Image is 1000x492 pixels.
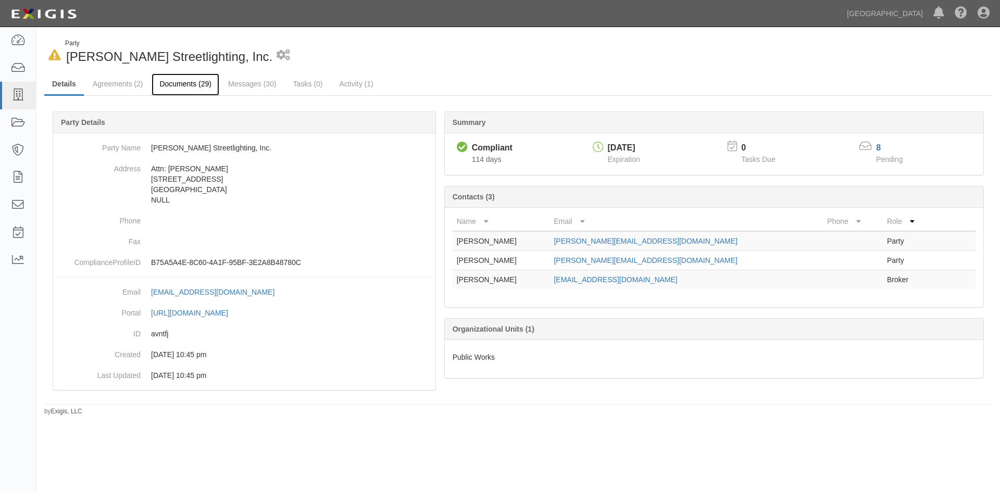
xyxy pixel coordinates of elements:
[57,158,431,210] dd: Attn: [PERSON_NAME] [STREET_ADDRESS] [GEOGRAPHIC_DATA] NULL
[453,212,550,231] th: Name
[57,365,141,381] dt: Last Updated
[453,270,550,289] td: [PERSON_NAME]
[57,210,141,226] dt: Phone
[57,323,141,339] dt: ID
[57,282,141,297] dt: Email
[823,212,883,231] th: Phone
[554,237,737,245] a: [PERSON_NAME][EMAIL_ADDRESS][DOMAIN_NAME]
[57,231,141,247] dt: Fax
[65,39,272,48] div: Party
[51,408,82,415] a: Exigis, LLC
[44,407,82,416] small: by
[85,73,151,94] a: Agreements (2)
[554,275,677,284] a: [EMAIL_ADDRESS][DOMAIN_NAME]
[151,287,274,297] div: [EMAIL_ADDRESS][DOMAIN_NAME]
[453,251,550,270] td: [PERSON_NAME]
[608,142,640,154] div: [DATE]
[472,142,512,154] div: Compliant
[955,7,967,20] i: Help Center - Complianz
[457,142,468,153] i: Compliant
[883,251,934,270] td: Party
[57,302,141,318] dt: Portal
[883,212,934,231] th: Role
[876,155,903,163] span: Pending
[741,142,788,154] p: 0
[741,155,775,163] span: Tasks Due
[151,257,431,268] p: B75A5A4E-8C60-4A1F-95BF-3E2A8B48780C
[883,231,934,251] td: Party
[472,155,502,163] span: Since 05/19/2025
[842,3,928,24] a: [GEOGRAPHIC_DATA]
[44,39,510,66] div: Tanko Streetlighting, Inc.
[220,73,284,94] a: Messages (30)
[453,231,550,251] td: [PERSON_NAME]
[554,256,737,264] a: [PERSON_NAME][EMAIL_ADDRESS][DOMAIN_NAME]
[66,49,272,64] span: [PERSON_NAME] Streetlighting, Inc.
[57,323,431,344] dd: avntfj
[151,309,240,317] a: [URL][DOMAIN_NAME]
[57,252,141,268] dt: ComplianceProfileID
[285,73,331,94] a: Tasks (0)
[277,50,290,61] i: 1 scheduled workflow
[44,73,84,96] a: Details
[57,344,141,360] dt: Created
[453,325,534,333] b: Organizational Units (1)
[152,73,219,96] a: Documents (29)
[608,155,640,163] span: Expiration
[57,137,141,153] dt: Party Name
[151,288,286,296] a: [EMAIL_ADDRESS][DOMAIN_NAME]
[57,158,141,174] dt: Address
[57,365,431,386] dd: 08/05/2024 10:45 pm
[876,143,881,152] a: 8
[453,353,495,361] span: Public Works
[57,137,431,158] dd: [PERSON_NAME] Streetlighting, Inc.
[453,118,486,127] b: Summary
[453,193,495,201] b: Contacts (3)
[883,270,934,289] td: Broker
[549,212,823,231] th: Email
[48,50,61,61] i: In Default since 06/09/2025
[331,73,381,94] a: Activity (1)
[61,118,105,127] b: Party Details
[8,5,80,23] img: logo-5460c22ac91f19d4615b14bd174203de0afe785f0fc80cf4dbbc73dc1793850b.png
[57,344,431,365] dd: 08/05/2024 10:45 pm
